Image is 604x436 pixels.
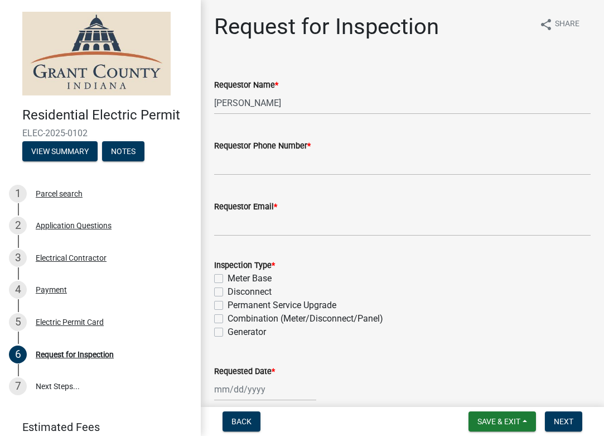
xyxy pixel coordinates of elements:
label: Requestor Phone Number [214,142,311,150]
div: Request for Inspection [36,351,114,358]
button: Next [545,411,582,432]
span: Back [231,417,252,426]
span: Share [555,18,579,31]
span: ELEC-2025-0102 [22,128,178,138]
div: 4 [9,281,27,299]
h1: Request for Inspection [214,13,439,40]
label: Requestor Email [214,203,277,211]
div: 6 [9,346,27,363]
label: Permanent Service Upgrade [228,299,336,312]
input: mm/dd/yyyy [214,378,316,401]
div: Electric Permit Card [36,318,104,326]
button: Notes [102,141,144,161]
label: Generator [228,325,266,339]
button: View Summary [22,141,98,161]
span: Next [554,417,573,426]
div: 5 [9,313,27,331]
label: Meter Base [228,272,272,285]
button: Save & Exit [468,411,536,432]
label: Requested Date [214,368,275,376]
div: 1 [9,185,27,203]
div: Application Questions [36,222,112,229]
label: Inspection Type [214,262,275,270]
div: Electrical Contractor [36,254,107,262]
div: 7 [9,377,27,395]
button: Back [223,411,260,432]
div: 3 [9,249,27,267]
span: Save & Exit [477,417,520,426]
img: Grant County, Indiana [22,12,171,95]
div: 2 [9,217,27,234]
div: Parcel search [36,190,83,198]
div: Payment [36,286,67,294]
wm-modal-confirm: Summary [22,147,98,156]
label: Disconnect [228,285,272,299]
h4: Residential Electric Permit [22,107,192,123]
i: share [539,18,553,31]
label: Requestor Name [214,82,278,89]
wm-modal-confirm: Notes [102,147,144,156]
label: Combination (Meter/Disconnect/Panel) [228,312,383,325]
button: shareShare [530,13,588,35]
